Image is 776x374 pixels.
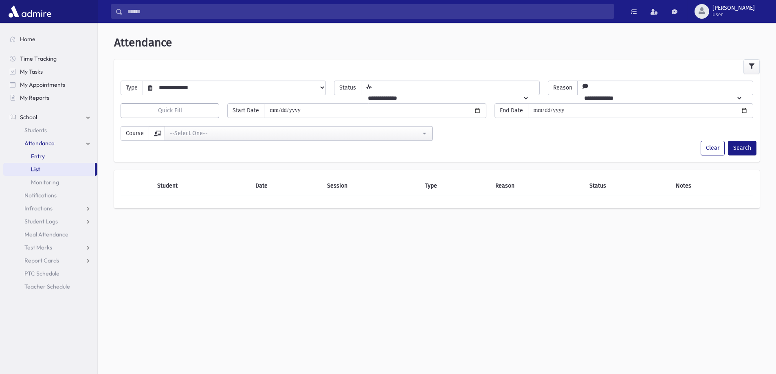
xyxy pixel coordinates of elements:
[24,205,53,212] span: Infractions
[24,244,52,251] span: Test Marks
[3,241,97,254] a: Test Marks
[20,94,49,101] span: My Reports
[712,5,755,11] span: [PERSON_NAME]
[728,141,756,155] button: Search
[3,65,97,78] a: My Tasks
[20,68,43,75] span: My Tasks
[31,179,59,186] span: Monitoring
[123,4,614,19] input: Search
[3,267,97,280] a: PTC Schedule
[3,78,97,91] a: My Appointments
[334,81,361,95] span: Status
[7,3,53,20] img: AdmirePro
[3,150,97,163] a: Entry
[701,141,725,155] button: Clear
[24,283,70,290] span: Teacher Schedule
[3,228,97,241] a: Meal Attendance
[20,55,57,62] span: Time Tracking
[24,270,59,277] span: PTC Schedule
[121,126,149,141] span: Course
[3,189,97,202] a: Notifications
[114,36,172,49] span: Attendance
[31,166,40,173] span: List
[24,257,59,264] span: Report Cards
[170,129,421,138] div: --Select One--
[121,81,143,95] span: Type
[585,177,671,195] th: Status
[3,33,97,46] a: Home
[3,137,97,150] a: Attendance
[3,52,97,65] a: Time Tracking
[227,103,264,118] span: Start Date
[24,140,55,147] span: Attendance
[3,163,95,176] a: List
[3,124,97,137] a: Students
[31,153,45,160] span: Entry
[251,177,322,195] th: Date
[20,35,35,43] span: Home
[3,111,97,124] a: School
[3,215,97,228] a: Student Logs
[671,177,753,195] th: Notes
[490,177,585,195] th: Reason
[24,231,68,238] span: Meal Attendance
[158,107,182,114] span: Quick Fill
[24,127,47,134] span: Students
[495,103,528,118] span: End Date
[20,114,37,121] span: School
[152,177,251,195] th: Student
[165,126,433,141] button: --Select One--
[3,176,97,189] a: Monitoring
[3,202,97,215] a: Infractions
[3,91,97,104] a: My Reports
[420,177,491,195] th: Type
[24,192,57,199] span: Notifications
[20,81,65,88] span: My Appointments
[322,177,420,195] th: Session
[3,280,97,293] a: Teacher Schedule
[121,103,219,118] button: Quick Fill
[712,11,755,18] span: User
[548,81,578,95] span: Reason
[3,254,97,267] a: Report Cards
[24,218,58,225] span: Student Logs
